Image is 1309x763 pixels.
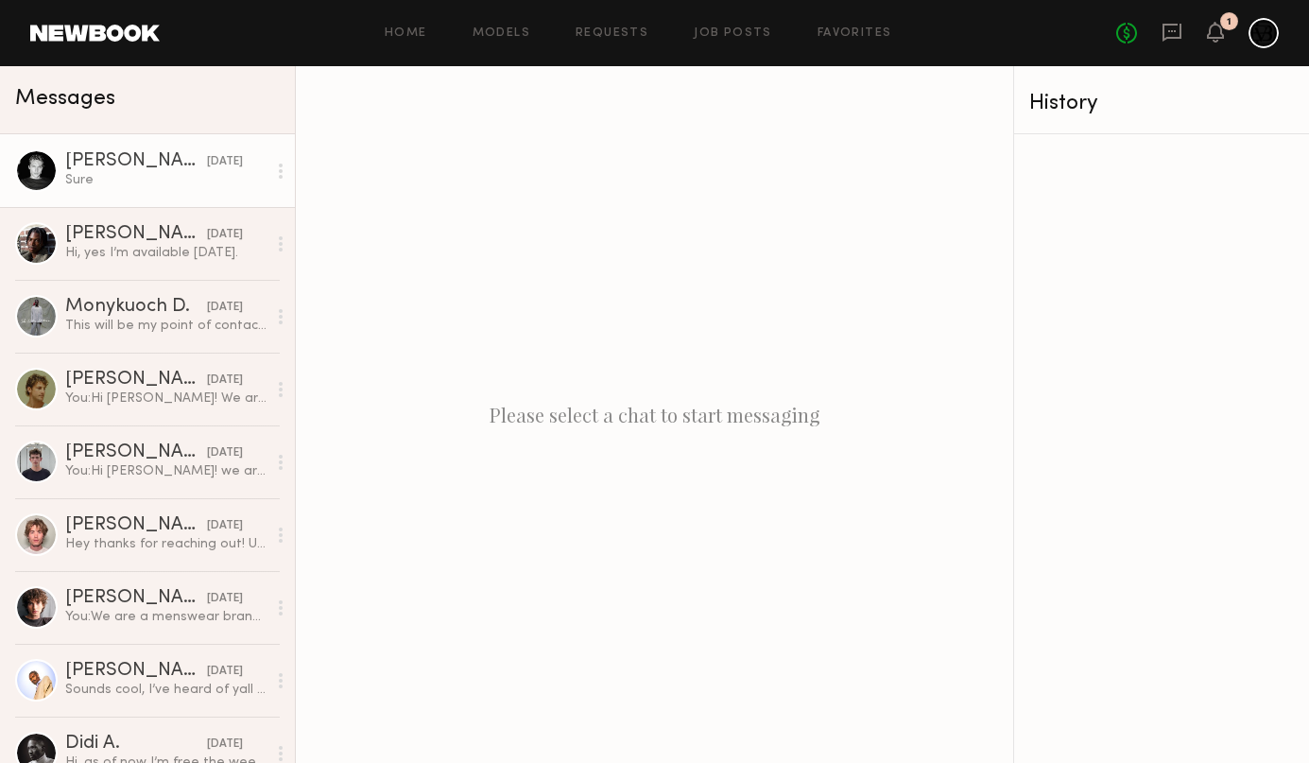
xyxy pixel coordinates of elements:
[1029,93,1294,114] div: History
[207,153,243,171] div: [DATE]
[385,27,427,40] a: Home
[1227,17,1231,27] div: 1
[65,516,207,535] div: [PERSON_NAME]
[694,27,772,40] a: Job Posts
[207,590,243,608] div: [DATE]
[207,372,243,390] div: [DATE]
[207,299,243,317] div: [DATE]
[818,27,892,40] a: Favorites
[207,736,243,754] div: [DATE]
[65,608,267,626] div: You: We are a menswear brand looking for models for a one-day shoot in [GEOGRAPHIC_DATA]. We will...
[473,27,530,40] a: Models
[296,66,1013,763] div: Please select a chat to start messaging
[65,371,207,390] div: [PERSON_NAME]
[207,517,243,535] div: [DATE]
[207,226,243,244] div: [DATE]
[65,735,207,754] div: Didi A.
[65,225,207,244] div: [PERSON_NAME]
[65,152,207,171] div: [PERSON_NAME]
[65,535,267,553] div: Hey thanks for reaching out! Unfortunately I am only free the 6th or 7th. Let me know if thatd work!
[207,444,243,462] div: [DATE]
[65,443,207,462] div: [PERSON_NAME]
[65,171,267,189] div: Sure
[65,244,267,262] div: Hi, yes I’m available [DATE].
[65,681,267,699] div: Sounds cool, I’ve heard of yall before! When & where? What’s the pay rate?
[65,662,207,681] div: [PERSON_NAME]
[65,390,267,408] div: You: Hi [PERSON_NAME]! We are looking for models for a one-day shoot in LA for our menswear brand...
[65,462,267,480] div: You: Hi [PERSON_NAME]! we are a menswear brand looking for models for a one-day shoot in [GEOGRAP...
[65,298,207,317] div: Monykuoch D.
[207,663,243,681] div: [DATE]
[65,317,267,335] div: This will be my point of contact [PERSON_NAME][EMAIL_ADDRESS][DOMAIN_NAME]
[65,589,207,608] div: [PERSON_NAME]
[15,88,115,110] span: Messages
[576,27,648,40] a: Requests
